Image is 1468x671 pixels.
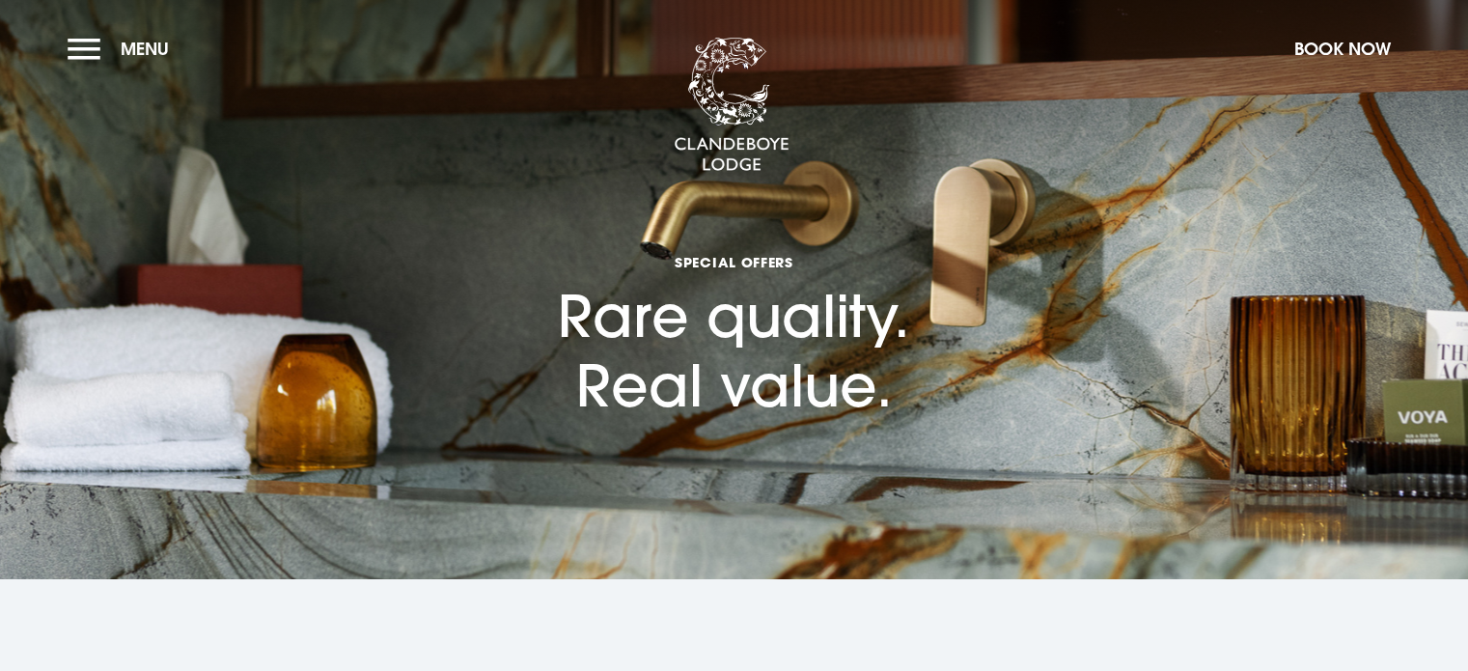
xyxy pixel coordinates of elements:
[674,38,789,173] img: Clandeboye Lodge
[121,38,169,60] span: Menu
[558,253,910,271] span: Special Offers
[1285,28,1400,70] button: Book Now
[558,169,910,420] h1: Rare quality. Real value.
[68,28,179,70] button: Menu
